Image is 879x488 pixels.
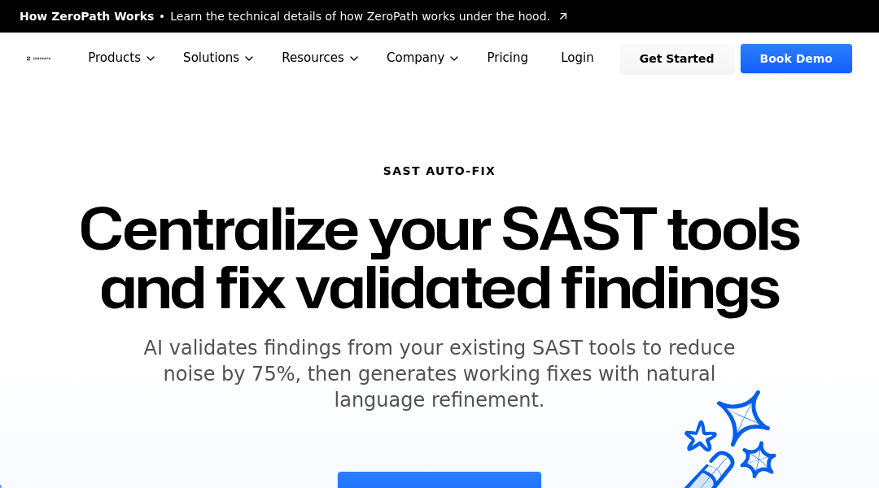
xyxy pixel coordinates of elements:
a: Login [541,44,614,73]
span: Learn the technical details of how ZeroPath works under the hood. [170,8,550,24]
a: Book Demo [741,44,852,73]
button: Products [75,33,170,84]
span: How ZeroPath Works [20,8,154,24]
button: Solutions [170,33,269,84]
button: Company [374,33,474,84]
a: How ZeroPath WorksLearn the technical details of how ZeroPath works under the hood. [20,8,570,24]
h6: SAST Auto-Fix [42,163,837,179]
a: Get Started [620,44,734,73]
button: Resources [269,33,374,84]
h1: Centralize your SAST tools and fix validated findings [42,198,837,316]
a: Pricing [474,33,541,84]
h5: AI validates findings from your existing SAST tools to reduce noise by 75%, then generates workin... [127,335,752,413]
